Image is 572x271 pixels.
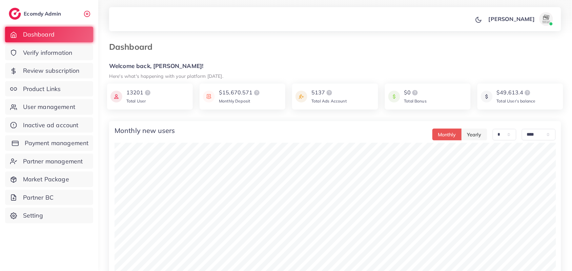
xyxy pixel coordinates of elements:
[295,89,307,105] img: icon payment
[485,12,556,26] a: [PERSON_NAME]avatar
[311,98,347,104] span: Total Ads Account
[23,157,83,166] span: Partner management
[23,121,79,130] span: Inactive ad account
[5,208,93,223] a: Setting
[311,89,347,97] div: 5137
[203,89,215,105] img: icon payment
[524,89,532,97] img: logo
[5,190,93,205] a: Partner BC
[5,117,93,133] a: Inactive ad account
[9,8,63,20] a: logoEcomdy Admin
[539,12,553,26] img: avatar
[497,89,536,97] div: $49,613.4
[404,89,427,97] div: $0
[325,89,333,97] img: logo
[109,73,223,79] small: Here's what's happening with your platform [DATE].
[411,89,419,97] img: logo
[5,45,93,61] a: Verify information
[462,129,487,140] button: Yearly
[110,89,122,105] img: icon payment
[23,175,69,184] span: Market Package
[5,81,93,97] a: Product Links
[23,66,80,75] span: Review subscription
[253,89,261,97] img: logo
[5,135,93,151] a: Payment management
[24,10,63,17] h2: Ecomdy Admin
[432,129,462,140] button: Monthly
[5,63,93,78] a: Review subscription
[25,139,89,148] span: Payment management
[481,89,493,105] img: icon payment
[23,85,61,93] span: Product Links
[9,8,21,20] img: logo
[23,48,73,57] span: Verify information
[219,98,250,104] span: Monthly Deposit
[23,211,43,220] span: Setting
[489,15,535,23] p: [PERSON_NAME]
[5,99,93,115] a: User management
[497,98,536,104] span: Total User’s balance
[5,154,93,169] a: Partner management
[404,98,427,104] span: Total Bonus
[23,30,55,39] span: Dashboard
[115,127,175,135] h4: Monthly new users
[5,172,93,187] a: Market Package
[109,42,158,52] h3: Dashboard
[388,89,400,105] img: icon payment
[5,27,93,42] a: Dashboard
[144,89,152,97] img: logo
[126,89,152,97] div: 13201
[23,193,54,202] span: Partner BC
[126,98,146,104] span: Total User
[219,89,261,97] div: $15,670.571
[23,103,75,111] span: User management
[109,63,561,70] h5: Welcome back, [PERSON_NAME]!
